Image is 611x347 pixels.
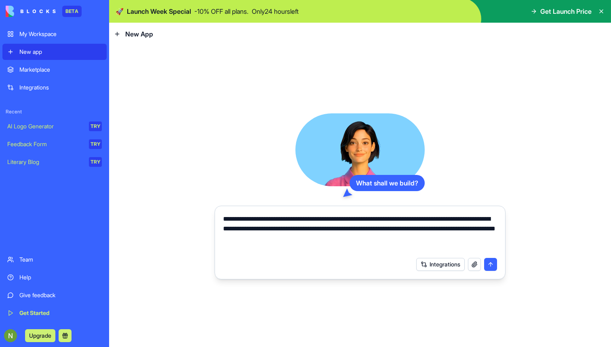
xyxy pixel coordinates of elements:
[350,175,425,191] div: What shall we build?
[89,121,102,131] div: TRY
[89,157,102,167] div: TRY
[252,6,299,16] p: Only 24 hours left
[2,44,107,60] a: New app
[19,66,102,74] div: Marketplace
[19,30,102,38] div: My Workspace
[127,6,191,16] span: Launch Week Special
[540,6,592,16] span: Get Launch Price
[4,329,17,342] img: ACg8ocJd-aovskpaOrMdWdnssmdGc9aDTLMfbDe5E_qUIAhqS8vtWA=s96-c
[19,83,102,92] div: Integrations
[6,6,56,17] img: logo
[89,139,102,149] div: TRY
[6,6,82,17] a: BETA
[2,305,107,321] a: Get Started
[2,62,107,78] a: Marketplace
[25,329,55,342] button: Upgrade
[2,118,107,134] a: AI Logo GeneratorTRY
[2,154,107,170] a: Literary BlogTRY
[19,309,102,317] div: Get Started
[125,29,153,39] span: New App
[19,48,102,56] div: New app
[7,122,83,130] div: AI Logo Generator
[194,6,249,16] p: - 10 % OFF all plans.
[19,291,102,299] div: Give feedback
[19,255,102,264] div: Team
[7,140,83,148] div: Feedback Form
[2,269,107,285] a: Help
[25,331,55,339] a: Upgrade
[2,109,107,115] span: Recent
[2,26,107,42] a: My Workspace
[2,79,107,96] a: Integrations
[2,287,107,303] a: Give feedback
[2,136,107,152] a: Feedback FormTRY
[7,158,83,166] div: Literary Blog
[2,251,107,268] a: Team
[62,6,82,17] div: BETA
[116,6,124,16] span: 🚀
[416,258,465,271] button: Integrations
[19,273,102,281] div: Help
